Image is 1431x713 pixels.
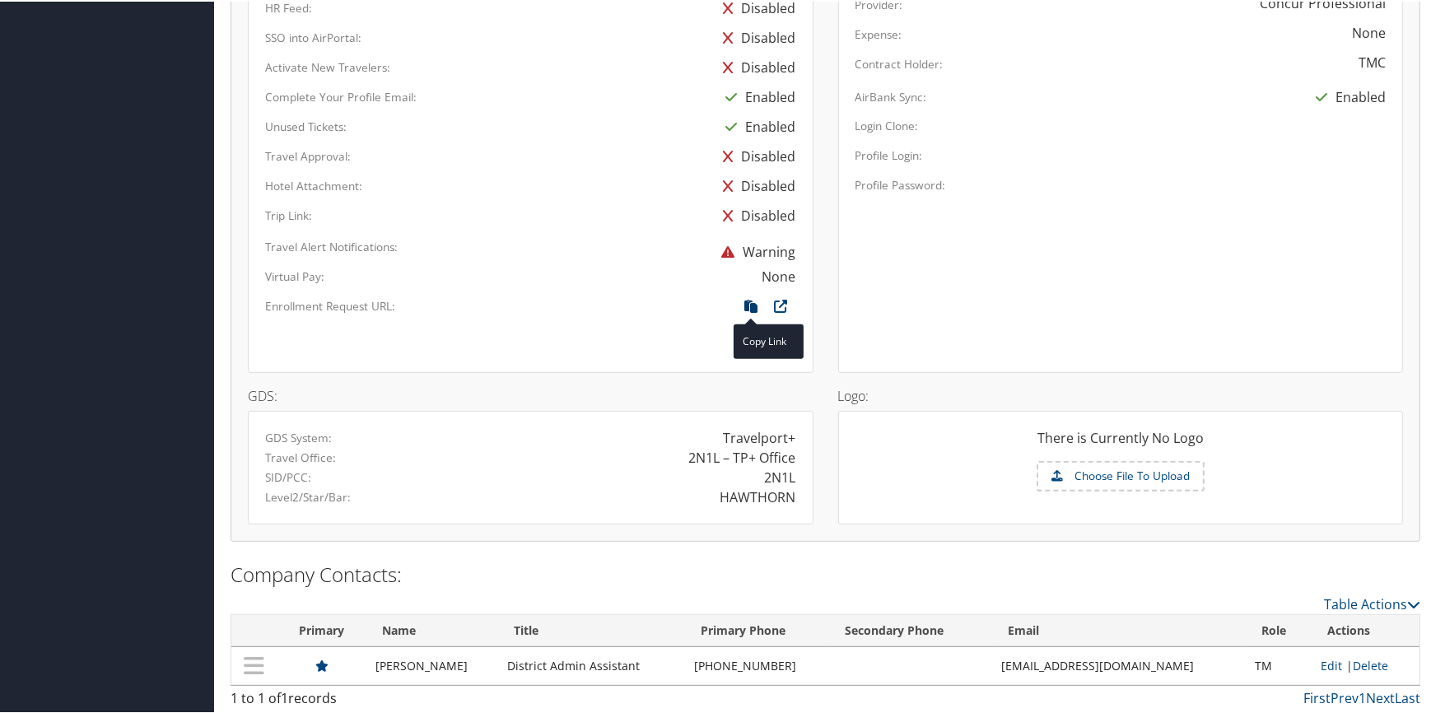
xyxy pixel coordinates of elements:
td: District Admin Assistant [499,645,687,683]
label: Contract Holder: [855,54,944,71]
div: There is Currently No Logo [855,426,1387,459]
div: Disabled [715,51,796,81]
td: [EMAIL_ADDRESS][DOMAIN_NAME] [994,645,1247,683]
h4: GDS: [248,388,813,401]
td: | [1312,645,1419,683]
div: 2N1L [765,466,796,486]
label: Travel Office: [265,448,336,464]
a: 1 [1359,687,1366,706]
div: 2N1L – TP+ Office [689,446,796,466]
div: HAWTHORN [720,486,796,506]
div: Enabled [718,81,796,110]
td: [PERSON_NAME] [367,645,499,683]
div: Disabled [715,199,796,229]
label: Login Clone: [855,116,919,133]
label: Profile Login: [855,146,923,162]
th: Role [1247,613,1312,645]
label: Travel Approval: [265,147,351,163]
a: Delete [1353,656,1388,672]
div: Disabled [715,170,796,199]
label: Enrollment Request URL: [265,296,395,313]
label: Activate New Travelers: [265,58,390,74]
label: Complete Your Profile Email: [265,87,417,104]
a: Last [1395,687,1420,706]
label: Profile Password: [855,175,946,192]
label: Trip Link: [265,206,312,222]
div: Enabled [1307,81,1386,110]
a: Next [1366,687,1395,706]
td: TM [1247,645,1312,683]
label: Choose File To Upload [1038,461,1203,489]
div: Enabled [718,110,796,140]
label: Travel Alert Notifications: [265,237,398,254]
th: Title [499,613,687,645]
a: Edit [1321,656,1342,672]
th: Secondary Phone [830,613,994,645]
th: Primary Phone [686,613,829,645]
label: GDS System: [265,428,332,445]
label: Virtual Pay: [265,267,324,283]
a: Table Actions [1324,594,1420,612]
div: None [1352,21,1386,41]
div: Travelport+ [724,426,796,446]
label: Expense: [855,25,902,41]
label: AirBank Sync: [855,87,927,104]
label: Hotel Attachment: [265,176,362,193]
th: Name [367,613,499,645]
div: None [762,265,796,285]
label: Unused Tickets: [265,117,347,133]
label: SSO into AirPortal: [265,28,361,44]
h2: Company Contacts: [231,559,1420,587]
th: Email [994,613,1247,645]
a: Prev [1331,687,1359,706]
div: Disabled [715,21,796,51]
div: TMC [1359,51,1386,71]
th: Actions [1312,613,1419,645]
label: SID/PCC: [265,468,311,484]
div: Disabled [715,140,796,170]
span: Warning [714,241,796,259]
label: Level2/Star/Bar: [265,487,351,504]
a: First [1303,687,1331,706]
th: Primary [277,613,367,645]
td: [PHONE_NUMBER] [686,645,829,683]
span: 1 [281,687,288,706]
h4: Logo: [838,388,1404,401]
